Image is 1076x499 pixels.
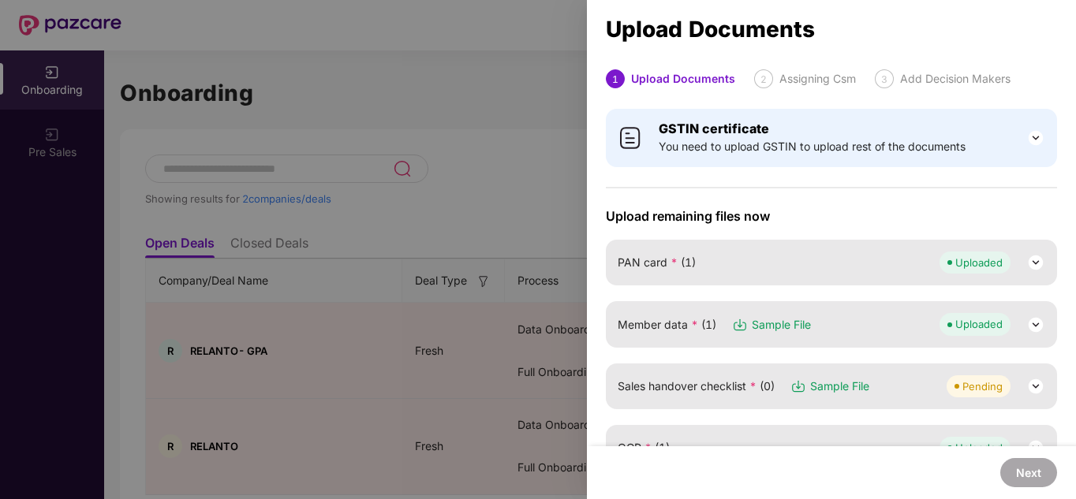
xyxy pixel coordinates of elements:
span: Sales handover checklist (0) [618,378,775,395]
span: QCR (1) [618,439,670,456]
div: Uploaded [955,255,1003,270]
div: Upload Documents [631,69,735,88]
span: Sample File [810,378,869,395]
span: 2 [760,73,767,85]
img: svg+xml;base64,PHN2ZyB3aWR0aD0iMTYiIGhlaWdodD0iMTciIHZpZXdCb3g9IjAgMCAxNiAxNyIgZmlsbD0ibm9uZSIgeG... [790,378,806,394]
span: 3 [881,73,887,85]
img: svg+xml;base64,PHN2ZyB3aWR0aD0iMjQiIGhlaWdodD0iMjQiIHZpZXdCb3g9IjAgMCAyNCAyNCIgZmlsbD0ibm9uZSIgeG... [1026,128,1045,147]
span: PAN card (1) [618,254,696,271]
span: 1 [612,73,618,85]
div: Uploaded [955,440,1003,456]
button: Next [1000,458,1057,487]
span: You need to upload GSTIN to upload rest of the documents [659,138,966,155]
img: svg+xml;base64,PHN2ZyB3aWR0aD0iMTYiIGhlaWdodD0iMTciIHZpZXdCb3g9IjAgMCAxNiAxNyIgZmlsbD0ibm9uZSIgeG... [732,317,748,333]
div: Pending [962,378,1003,394]
div: Upload Documents [606,20,1057,38]
div: Assigning Csm [779,69,856,88]
img: svg+xml;base64,PHN2ZyB3aWR0aD0iMjQiIGhlaWdodD0iMjQiIHZpZXdCb3g9IjAgMCAyNCAyNCIgZmlsbD0ibm9uZSIgeG... [1026,377,1045,396]
img: svg+xml;base64,PHN2ZyB4bWxucz0iaHR0cDovL3d3dy53My5vcmcvMjAwMC9zdmciIHdpZHRoPSI0MCIgaGVpZ2h0PSI0MC... [618,125,643,151]
span: Upload remaining files now [606,208,1057,224]
img: svg+xml;base64,PHN2ZyB3aWR0aD0iMjQiIGhlaWdodD0iMjQiIHZpZXdCb3g9IjAgMCAyNCAyNCIgZmlsbD0ibm9uZSIgeG... [1026,253,1045,272]
span: Sample File [752,316,811,333]
img: svg+xml;base64,PHN2ZyB3aWR0aD0iMjQiIGhlaWdodD0iMjQiIHZpZXdCb3g9IjAgMCAyNCAyNCIgZmlsbD0ibm9uZSIgeG... [1026,438,1045,457]
b: GSTIN certificate [659,121,769,136]
div: Add Decision Makers [900,69,1011,88]
span: Member data (1) [618,316,716,333]
div: Uploaded [955,316,1003,332]
img: svg+xml;base64,PHN2ZyB3aWR0aD0iMjQiIGhlaWdodD0iMjQiIHZpZXdCb3g9IjAgMCAyNCAyNCIgZmlsbD0ibm9uZSIgeG... [1026,315,1045,334]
